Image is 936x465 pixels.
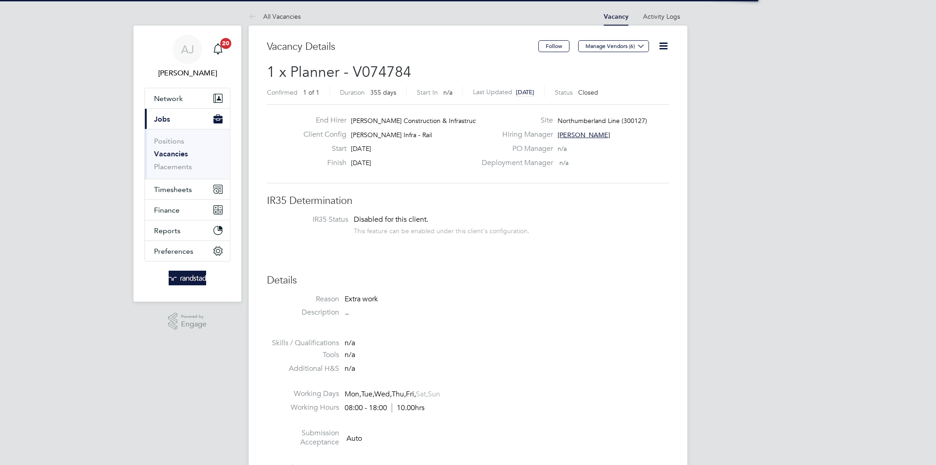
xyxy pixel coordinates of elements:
[145,200,230,220] button: Finance
[267,338,339,348] label: Skills / Qualifications
[473,88,512,96] label: Last Updated
[417,88,438,96] label: Start In
[559,159,569,167] span: n/a
[267,403,339,412] label: Working Hours
[516,88,534,96] span: [DATE]
[145,109,230,129] button: Jobs
[181,43,194,55] span: AJ
[144,35,230,79] a: AJ[PERSON_NAME]
[181,321,207,328] span: Engage
[154,185,192,194] span: Timesheets
[538,40,569,52] button: Follow
[296,116,346,125] label: End Hirer
[476,158,553,168] label: Deployment Manager
[345,390,361,399] span: Mon,
[267,40,538,53] h3: Vacancy Details
[345,403,425,413] div: 08:00 - 18:00
[345,364,355,373] span: n/a
[154,94,183,103] span: Network
[144,68,230,79] span: Amelia Jones
[351,117,484,125] span: [PERSON_NAME] Construction & Infrastruct…
[346,433,362,443] span: Auto
[476,144,553,154] label: PO Manager
[249,12,301,21] a: All Vacancies
[220,38,231,49] span: 20
[354,215,428,224] span: Disabled for this client.
[578,88,598,96] span: Closed
[443,88,452,96] span: n/a
[145,129,230,179] div: Jobs
[558,131,610,139] span: [PERSON_NAME]
[154,162,192,171] a: Placements
[154,150,188,158] a: Vacancies
[267,428,339,448] label: Submission Acceptance
[267,389,339,399] label: Working Days
[416,390,428,399] span: Sat,
[476,116,553,125] label: Site
[267,194,669,208] h3: IR35 Determination
[181,313,207,321] span: Powered by
[354,224,529,235] div: This feature can be enabled under this client's configuration.
[476,130,553,139] label: Hiring Manager
[428,390,440,399] span: Sun
[558,144,567,153] span: n/a
[406,390,416,399] span: Fri,
[267,63,411,81] span: 1 x Planner - V074784
[154,115,170,123] span: Jobs
[604,13,628,21] a: Vacancy
[361,390,374,399] span: Tue,
[267,294,339,304] label: Reason
[345,338,355,347] span: n/a
[558,117,647,125] span: Northumberland Line (300127)
[643,12,680,21] a: Activity Logs
[154,206,180,214] span: Finance
[144,271,230,285] a: Go to home page
[345,294,378,304] span: Extra work
[392,403,425,412] span: 10.00hrs
[145,220,230,241] button: Reports
[133,26,241,302] nav: Main navigation
[296,144,346,154] label: Start
[169,271,207,285] img: randstad-logo-retina.png
[374,390,392,399] span: Wed,
[296,158,346,168] label: Finish
[145,179,230,199] button: Timesheets
[296,130,346,139] label: Client Config
[267,364,339,374] label: Additional H&S
[154,247,193,256] span: Preferences
[303,88,319,96] span: 1 of 1
[267,88,298,96] label: Confirmed
[555,88,573,96] label: Status
[154,137,184,145] a: Positions
[392,390,406,399] span: Thu,
[267,350,339,360] label: Tools
[351,144,371,153] span: [DATE]
[351,131,432,139] span: [PERSON_NAME] Infra - Rail
[578,40,649,52] button: Manage Vendors (6)
[209,35,227,64] a: 20
[145,88,230,108] button: Network
[345,308,669,317] p: ..
[168,313,207,330] a: Powered byEngage
[351,159,371,167] span: [DATE]
[345,350,355,359] span: n/a
[145,241,230,261] button: Preferences
[267,274,669,287] h3: Details
[267,308,339,317] label: Description
[276,215,348,224] label: IR35 Status
[154,226,181,235] span: Reports
[370,88,396,96] span: 355 days
[340,88,365,96] label: Duration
